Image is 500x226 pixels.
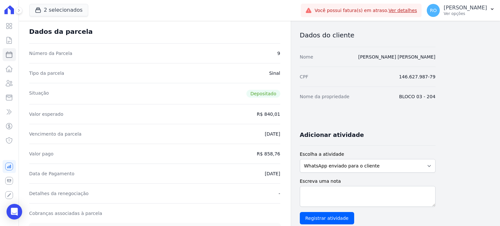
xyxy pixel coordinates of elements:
dt: Detalhes da renegociação [29,190,89,197]
a: [PERSON_NAME] [PERSON_NAME] [358,54,436,60]
dd: 9 [277,50,280,57]
dd: - [279,190,280,197]
div: Open Intercom Messenger [7,204,22,219]
button: 2 selecionados [29,4,88,16]
dt: CPF [300,73,308,80]
p: Ver opções [444,11,487,16]
h3: Adicionar atividade [300,131,364,139]
p: [PERSON_NAME] [444,5,487,11]
dd: [DATE] [265,131,280,137]
dd: R$ 840,01 [257,111,280,117]
dt: Data de Pagamento [29,170,75,177]
dd: [DATE] [265,170,280,177]
dt: Nome da propriedade [300,93,350,100]
div: Dados da parcela [29,28,93,35]
dt: Situação [29,90,49,98]
dt: Cobranças associadas à parcela [29,210,102,217]
span: RO [430,8,437,13]
dt: Tipo da parcela [29,70,64,76]
dd: R$ 858,76 [257,151,280,157]
dt: Número da Parcela [29,50,73,57]
a: Ver detalhes [389,8,417,13]
label: Escreva uma nota [300,178,436,185]
span: Depositado [246,90,280,98]
dd: Sinal [269,70,280,76]
dt: Vencimento da parcela [29,131,82,137]
label: Escolha a atividade [300,151,436,158]
button: RO [PERSON_NAME] Ver opções [422,1,500,20]
dt: Nome [300,54,313,60]
input: Registrar atividade [300,212,354,224]
dt: Valor pago [29,151,54,157]
h3: Dados do cliente [300,31,436,39]
dd: 146.627.987-79 [399,73,436,80]
dt: Valor esperado [29,111,63,117]
dd: BLOCO 03 - 204 [399,93,436,100]
span: Você possui fatura(s) em atraso. [314,7,417,14]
